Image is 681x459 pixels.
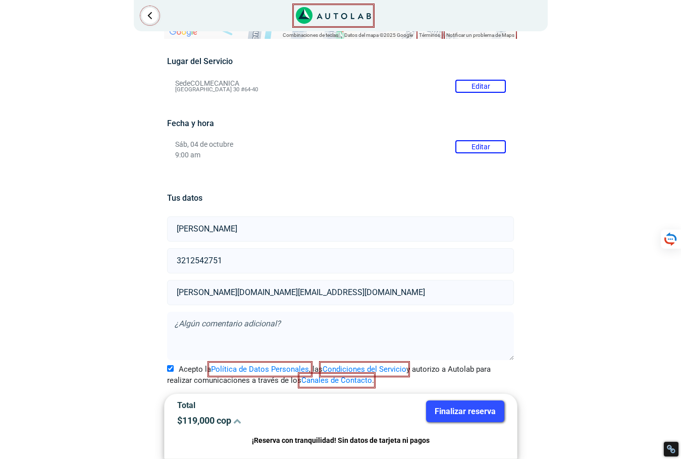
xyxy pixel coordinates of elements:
[283,32,338,39] button: Combinaciones de teclas
[167,56,514,66] h5: Lugar del Servicio
[344,32,413,38] span: Datos del mapa ©2025 Google
[175,151,506,159] p: 9:00 am
[666,444,676,454] div: Restore Info Box &#10;&#10;NoFollow Info:&#10; META-Robots NoFollow: &#09;false&#10; META-Robots ...
[211,365,309,374] a: Política de Datos Personales
[323,365,406,374] a: Condiciones del Servicio
[446,32,514,38] a: Notificar un problema de Maps
[419,32,440,38] a: Términos (se abre en una nueva pestaña)
[142,8,158,24] a: Ir al paso anterior
[167,280,514,305] input: Correo electrónico
[167,119,514,128] h5: Fecha y hora
[296,10,371,20] a: Link al sitio de autolab
[175,140,506,149] p: Sáb, 04 de octubre
[301,376,372,385] a: Canales de Contacto
[167,26,200,39] a: Abre esta zona en Google Maps (se abre en una nueva ventana)
[167,364,514,386] label: Acepto la , las y autorizo a Autolab para realizar comunicaciones a través de los .
[167,26,200,39] img: Google
[167,193,514,203] h5: Tus datos
[426,400,504,422] button: Finalizar reserva
[167,248,514,273] input: Celular
[177,415,333,426] p: $ 119,000 cop
[177,435,504,446] p: ¡Reserva con tranquilidad! Sin datos de tarjeta ni pagos
[167,216,514,242] input: Nombre y apellido
[177,400,333,410] p: Total
[455,140,506,153] button: Editar
[167,365,174,372] input: Acepto laPolítica de Datos Personales, lasCondiciones del Servicioy autorizo a Autolab para reali...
